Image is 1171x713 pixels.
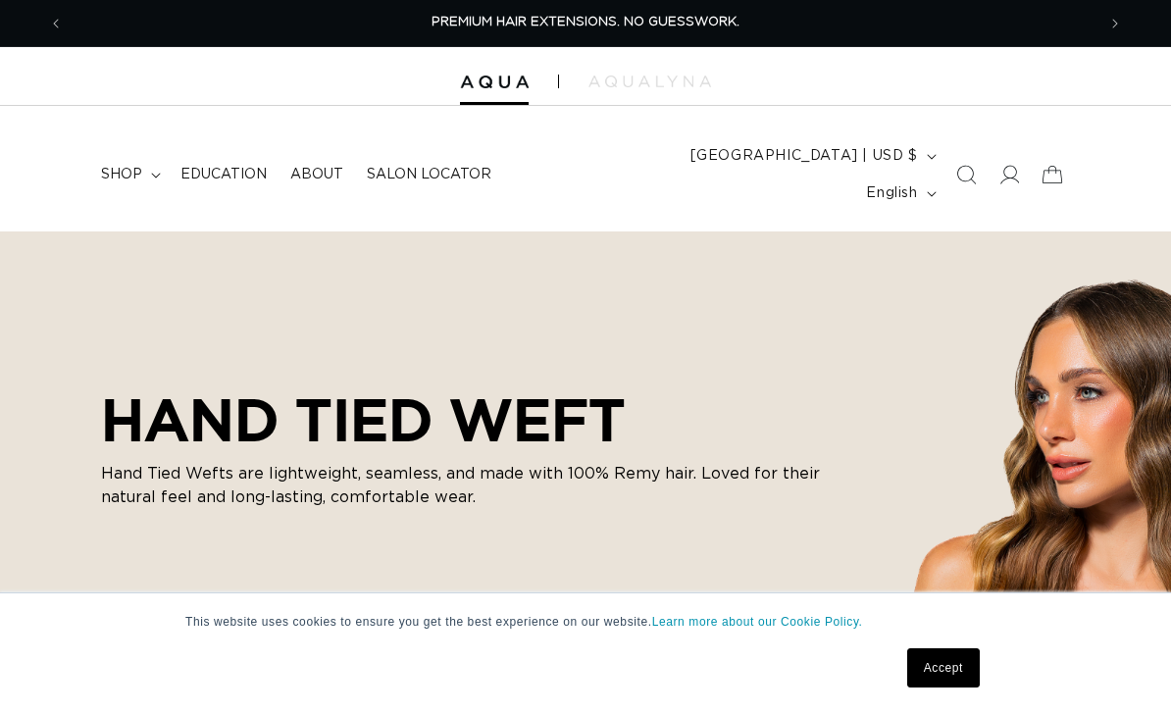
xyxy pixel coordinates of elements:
[101,462,846,509] p: Hand Tied Wefts are lightweight, seamless, and made with 100% Remy hair. Loved for their natural ...
[679,137,944,175] button: [GEOGRAPHIC_DATA] | USD $
[652,615,863,629] a: Learn more about our Cookie Policy.
[432,16,739,28] span: PREMIUM HAIR EXTENSIONS. NO GUESSWORK.
[907,648,980,688] a: Accept
[367,166,491,183] span: Salon Locator
[279,154,355,195] a: About
[101,385,846,454] h2: HAND TIED WEFT
[690,146,918,167] span: [GEOGRAPHIC_DATA] | USD $
[588,76,711,87] img: aqualyna.com
[180,166,267,183] span: Education
[101,166,142,183] span: shop
[854,175,943,212] button: English
[460,76,529,89] img: Aqua Hair Extensions
[1094,5,1137,42] button: Next announcement
[185,613,986,631] p: This website uses cookies to ensure you get the best experience on our website.
[944,153,988,196] summary: Search
[355,154,503,195] a: Salon Locator
[290,166,343,183] span: About
[866,183,917,204] span: English
[89,154,169,195] summary: shop
[169,154,279,195] a: Education
[34,5,77,42] button: Previous announcement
